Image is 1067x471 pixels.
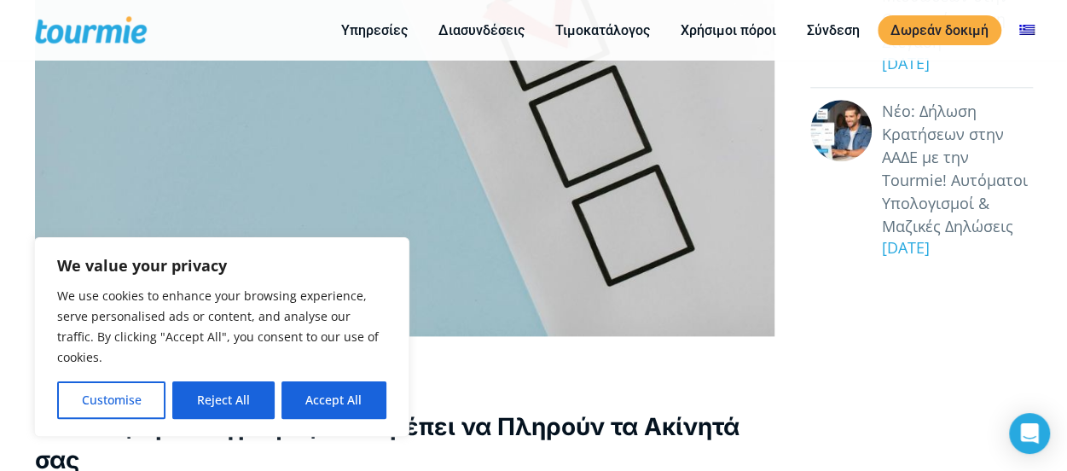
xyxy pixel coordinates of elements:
[872,52,1033,75] div: [DATE]
[542,20,663,41] a: Τιμοκατάλογος
[426,20,537,41] a: Διασυνδέσεις
[794,20,873,41] a: Σύνδεση
[281,381,386,419] button: Accept All
[878,15,1001,45] a: Δωρεάν δοκιμή
[1009,413,1050,454] div: Open Intercom Messenger
[328,20,420,41] a: Υπηρεσίες
[872,236,1033,259] div: [DATE]
[57,255,386,276] p: We value your privacy
[668,20,789,41] a: Χρήσιμοι πόροι
[57,381,165,419] button: Customise
[882,100,1033,238] a: Νέο: Δήλωση Κρατήσεων στην ΑΑΔΕ με την Tourmie! Αυτόματοι Υπολογισμοί & Μαζικές Δηλώσεις
[172,381,274,419] button: Reject All
[57,286,386,368] p: We use cookies to enhance your browsing experience, serve personalised ads or content, and analys...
